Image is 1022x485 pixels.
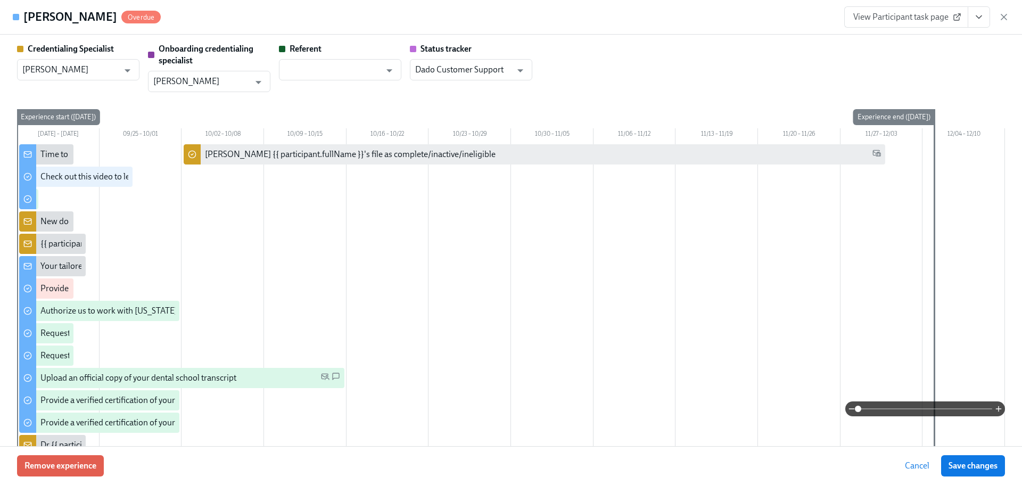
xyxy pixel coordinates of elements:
div: 12/04 – 12/10 [922,128,1005,142]
button: Cancel [897,455,937,476]
div: Your tailored to-do list for [US_STATE] licensing process [40,260,241,272]
div: 10/23 – 10/29 [428,128,511,142]
button: Open [250,74,267,91]
div: 10/09 – 10/15 [264,128,347,142]
div: Experience start ([DATE]) [17,109,100,125]
div: Authorize us to work with [US_STATE] on your behalf [40,305,231,317]
div: Dr {{ participant.fullName }} sent [US_STATE] licensing requirements [40,439,289,451]
div: 10/16 – 10/22 [347,128,429,142]
div: 09/25 – 10/01 [100,128,182,142]
span: Cancel [905,461,929,471]
div: {{ participant.fullName }} has provided their transcript [40,238,236,250]
span: Overdue [121,13,161,21]
span: SMS [332,372,340,384]
div: Time to begin your [US_STATE] license application [40,149,221,160]
button: Save changes [941,455,1005,476]
h4: [PERSON_NAME] [23,9,117,25]
span: Work Email [872,149,881,161]
div: [PERSON_NAME] {{ participant.fullName }}'s file as complete/inactive/ineligible [205,149,496,160]
button: Remove experience [17,455,104,476]
strong: Onboarding credentialing specialist [159,44,253,65]
div: 11/20 – 11/26 [758,128,840,142]
div: 11/27 – 12/03 [840,128,923,142]
div: Request your JCDNE scores [40,350,142,361]
div: Check out this video to learn more about the OCC [40,171,218,183]
div: Provide us with some extra info for the [US_STATE] state application [40,283,285,294]
div: Provide a verified certification of your [US_STATE] state license [40,394,265,406]
strong: Status tracker [421,44,472,54]
strong: Referent [290,44,322,54]
div: New doctor enrolled in OCC licensure process: {{ participant.fullName }} [40,216,302,227]
div: 10/02 – 10/08 [182,128,264,142]
a: View Participant task page [844,6,968,28]
span: Save changes [949,461,998,471]
button: Open [119,62,136,79]
div: [DATE] – [DATE] [17,128,100,142]
div: 11/06 – 11/12 [594,128,676,142]
div: Experience end ([DATE]) [853,109,935,125]
div: Request proof of your {{ participant.regionalExamPassed }} test scores [40,327,295,339]
span: Remove experience [24,461,96,471]
button: Open [512,62,529,79]
span: View Participant task page [853,12,959,22]
div: 11/13 – 11/19 [675,128,758,142]
strong: Credentialing Specialist [28,44,114,54]
span: Personal Email [321,372,329,384]
div: Upload an official copy of your dental school transcript [40,372,236,384]
button: Open [381,62,398,79]
div: 10/30 – 11/05 [511,128,594,142]
button: View task page [968,6,990,28]
div: Provide a verified certification of your [US_STATE] state license [40,417,265,429]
